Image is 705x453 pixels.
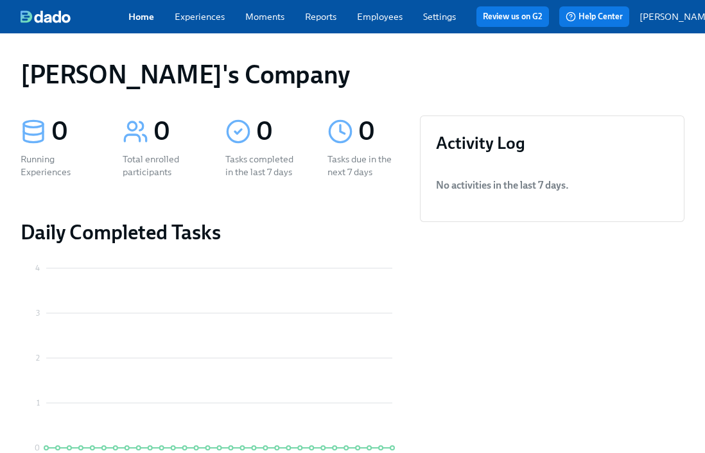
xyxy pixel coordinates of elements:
[175,11,225,22] a: Experiences
[37,398,40,407] tspan: 1
[245,11,284,22] a: Moments
[423,11,456,22] a: Settings
[21,153,92,178] div: Running Experiences
[35,264,40,273] tspan: 4
[559,6,629,27] button: Help Center
[36,354,40,363] tspan: 2
[21,219,399,245] h2: Daily Completed Tasks
[256,115,297,148] div: 0
[358,115,399,148] div: 0
[153,115,194,148] div: 0
[51,115,92,148] div: 0
[36,309,40,318] tspan: 3
[35,443,40,452] tspan: 0
[476,6,549,27] button: Review us on G2
[123,153,194,178] div: Total enrolled participants
[327,153,399,178] div: Tasks due in the next 7 days
[483,10,543,23] a: Review us on G2
[21,10,128,23] a: dado
[128,11,154,22] a: Home
[21,59,350,90] h1: [PERSON_NAME]'s Company
[436,170,668,201] li: No activities in the last 7 days .
[436,132,668,155] h3: Activity Log
[225,153,297,178] div: Tasks completed in the last 7 days
[357,11,403,22] a: Employees
[21,10,71,23] img: dado
[305,11,336,22] a: Reports
[566,10,623,23] span: Help Center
